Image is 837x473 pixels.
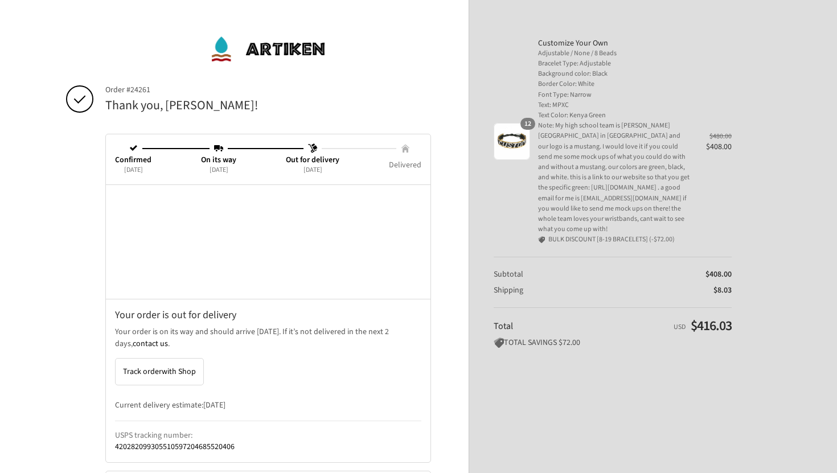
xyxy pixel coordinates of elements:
[133,338,168,349] a: contact us
[674,322,686,332] span: USD
[105,85,431,95] span: Order #24261
[538,79,690,89] span: Border Color: White
[115,400,421,412] p: Current delivery estimate:
[706,141,732,153] span: $408.00
[201,155,236,165] span: On its way
[115,309,421,322] h2: Your order is out for delivery
[548,235,675,245] span: BULK DISCOUNT [8-19 BRACELETS] (-$72.00)
[559,337,580,348] span: $72.00
[389,160,421,170] span: Delivered
[210,165,228,175] span: [DATE]
[538,59,690,69] span: Bracelet Type: Adjustable
[105,97,431,114] h2: Thank you, [PERSON_NAME]!
[538,100,690,110] span: Text: MPXC
[538,38,690,48] span: Customize Your Own
[538,48,690,59] span: Adjustable / None / 8 Beads
[162,366,196,377] span: with Shop
[538,90,690,100] span: Font Type: Narrow
[520,118,535,130] span: 12
[691,316,732,336] span: $416.03
[115,326,421,350] p: Your order is on its way and should arrive [DATE]. If it’s not delivered in the next 2 days, .
[203,400,225,412] strong: [DATE]
[705,269,732,280] span: $408.00
[115,430,192,441] strong: USPS tracking number:
[210,32,327,66] img: ArtiKen
[538,69,690,79] span: Background color: Black
[538,110,690,121] span: Text Color: Kenya Green
[494,337,557,348] span: TOTAL SAVINGS
[494,123,530,159] img: Customize Your Own - Adjustable / None / 8 Beads
[494,285,523,296] span: Shipping
[303,165,322,175] span: [DATE]
[709,131,732,141] del: $480.00
[106,185,431,299] iframe: Google map displaying pin point of shipping address: Charlotte, North Carolina
[115,155,151,165] span: Confirmed
[124,165,143,175] span: [DATE]
[713,285,732,296] span: $8.03
[538,121,690,235] span: Note: My high school team is [PERSON_NAME][GEOGRAPHIC_DATA] in [GEOGRAPHIC_DATA] and our logo is ...
[494,320,513,332] span: Total
[123,366,196,377] span: Track order
[494,269,625,279] th: Subtotal
[106,185,430,299] div: Google map displaying pin point of shipping address: Charlotte, North Carolina
[115,358,204,385] button: Track orderwith Shop
[286,155,339,165] span: Out for delivery
[115,441,235,453] a: 420282099305510597204685520406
